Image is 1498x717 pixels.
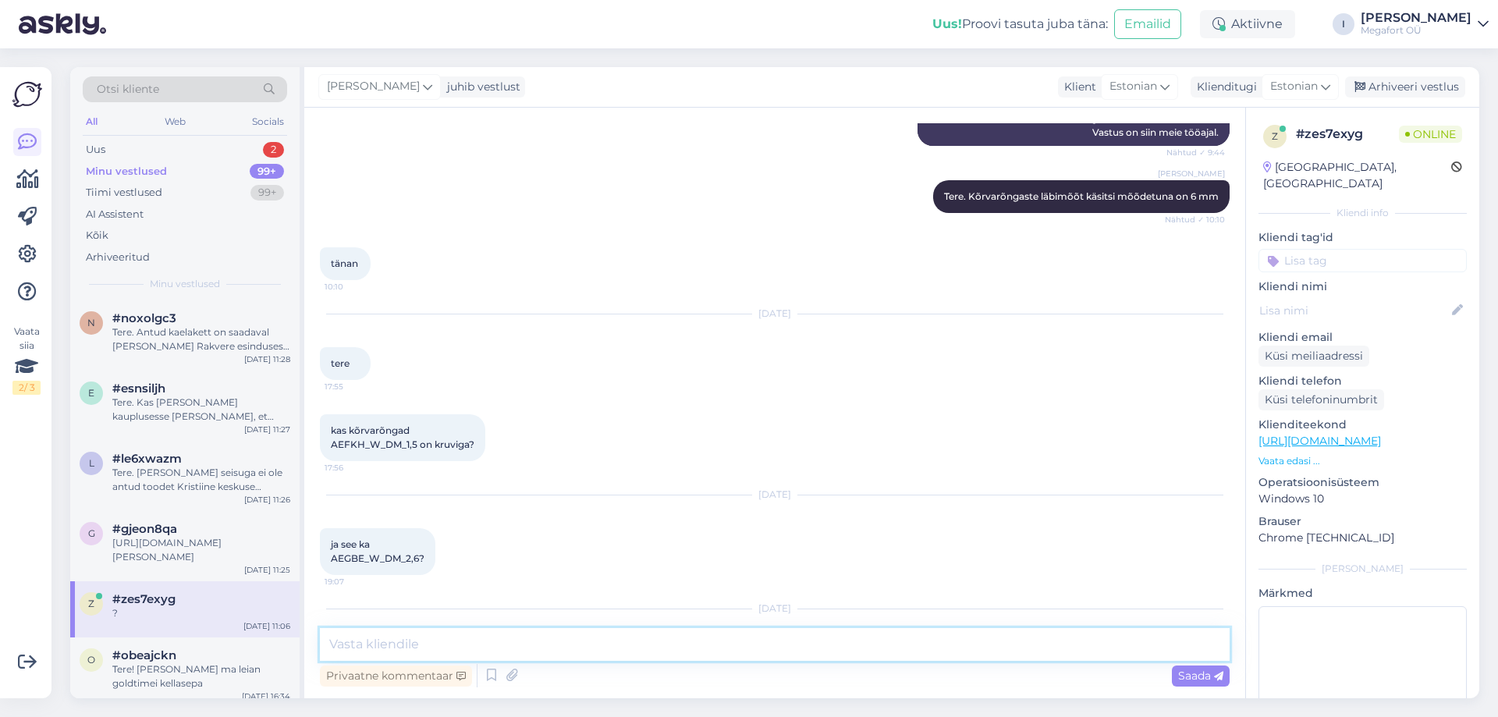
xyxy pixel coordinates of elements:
[932,16,962,31] b: Uus!
[320,307,1230,321] div: [DATE]
[87,317,95,328] span: n
[112,452,182,466] span: #le6xwazm
[86,228,108,243] div: Kõik
[1258,249,1467,272] input: Lisa tag
[1258,417,1467,433] p: Klienditeekond
[112,522,177,536] span: #gjeon8qa
[1258,373,1467,389] p: Kliendi telefon
[331,257,358,269] span: tänan
[88,598,94,609] span: z
[89,457,94,469] span: l
[1345,76,1465,98] div: Arhiveeri vestlus
[1258,491,1467,507] p: Windows 10
[244,564,290,576] div: [DATE] 11:25
[327,78,420,95] span: [PERSON_NAME]
[1270,78,1318,95] span: Estonian
[263,142,284,158] div: 2
[1333,13,1354,35] div: I
[87,654,95,666] span: o
[12,381,41,395] div: 2 / 3
[325,462,383,474] span: 17:56
[243,620,290,632] div: [DATE] 11:06
[331,357,350,369] span: tere
[1272,130,1278,142] span: z
[1191,79,1257,95] div: Klienditugi
[1258,389,1384,410] div: Küsi telefoninumbrit
[1258,329,1467,346] p: Kliendi email
[86,164,167,179] div: Minu vestlused
[1058,79,1096,95] div: Klient
[1361,24,1471,37] div: Megafort OÜ
[112,325,290,353] div: Tere. Antud kaelakett on saadaval [PERSON_NAME] Rakvere esinduses või tellides läbi e-[PERSON_NAME]
[1178,669,1223,683] span: Saada
[112,536,290,564] div: [URL][DOMAIN_NAME][PERSON_NAME]
[325,281,383,293] span: 10:10
[1158,168,1225,179] span: [PERSON_NAME]
[86,142,105,158] div: Uus
[250,185,284,201] div: 99+
[86,207,144,222] div: AI Assistent
[1165,214,1225,225] span: Nähtud ✓ 10:10
[1258,562,1467,576] div: [PERSON_NAME]
[250,164,284,179] div: 99+
[1258,229,1467,246] p: Kliendi tag'id
[1258,585,1467,602] p: Märkmed
[83,112,101,132] div: All
[1361,12,1489,37] a: [PERSON_NAME]Megafort OÜ
[86,185,162,201] div: Tiimi vestlused
[244,353,290,365] div: [DATE] 11:28
[918,105,1230,146] div: Edastan selle küsimuse oma kolleegile, kes selle eest vastutab. Vastus on siin meie tööajal.
[325,381,383,392] span: 17:55
[244,424,290,435] div: [DATE] 11:27
[242,690,290,702] div: [DATE] 16:34
[88,387,94,399] span: e
[249,112,287,132] div: Socials
[320,488,1230,502] div: [DATE]
[320,666,472,687] div: Privaatne kommentaar
[12,80,42,109] img: Askly Logo
[1399,126,1462,143] span: Online
[1258,346,1369,367] div: Küsi meiliaadressi
[1166,147,1225,158] span: Nähtud ✓ 9:44
[112,592,176,606] span: #zes7exyg
[112,606,290,620] div: ?
[1114,9,1181,39] button: Emailid
[112,382,165,396] span: #esnsiljh
[162,112,189,132] div: Web
[112,648,176,662] span: #obeajckn
[1109,78,1157,95] span: Estonian
[112,396,290,424] div: Tere. Kas [PERSON_NAME] kauplusesse [PERSON_NAME], et toode Teile kinni panna või ei ole antud so...
[320,602,1230,616] div: [DATE]
[1258,474,1467,491] p: Operatsioonisüsteem
[12,325,41,395] div: Vaata siia
[932,15,1108,34] div: Proovi tasuta juba täna:
[1258,530,1467,546] p: Chrome [TECHNICAL_ID]
[1258,454,1467,468] p: Vaata edasi ...
[112,466,290,494] div: Tere. [PERSON_NAME] seisuga ei ole antud toodet Kristiine keskuse Goldtime kauplustes. Toode on s...
[1258,513,1467,530] p: Brauser
[1258,279,1467,295] p: Kliendi nimi
[944,190,1219,202] span: Tere. Kõrvarõngaste läbimõõt käsitsi mõõdetuna on 6 mm
[1361,12,1471,24] div: [PERSON_NAME]
[88,527,95,539] span: g
[1200,10,1295,38] div: Aktiivne
[1258,434,1381,448] a: [URL][DOMAIN_NAME]
[150,277,220,291] span: Minu vestlused
[325,576,383,587] span: 19:07
[331,424,474,450] span: kas kõrvarõngad AEFKH_W_DM_1,5 on kruviga?
[1263,159,1451,192] div: [GEOGRAPHIC_DATA], [GEOGRAPHIC_DATA]
[441,79,520,95] div: juhib vestlust
[1296,125,1399,144] div: # zes7exyg
[112,311,176,325] span: #noxolgc3
[1259,302,1449,319] input: Lisa nimi
[112,662,290,690] div: Tere! [PERSON_NAME] ma leian goldtimei kellasepa
[1258,206,1467,220] div: Kliendi info
[97,81,159,98] span: Otsi kliente
[331,538,424,564] span: ja see ka AEGBE_W_DM_2,6?
[244,494,290,506] div: [DATE] 11:26
[86,250,150,265] div: Arhiveeritud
